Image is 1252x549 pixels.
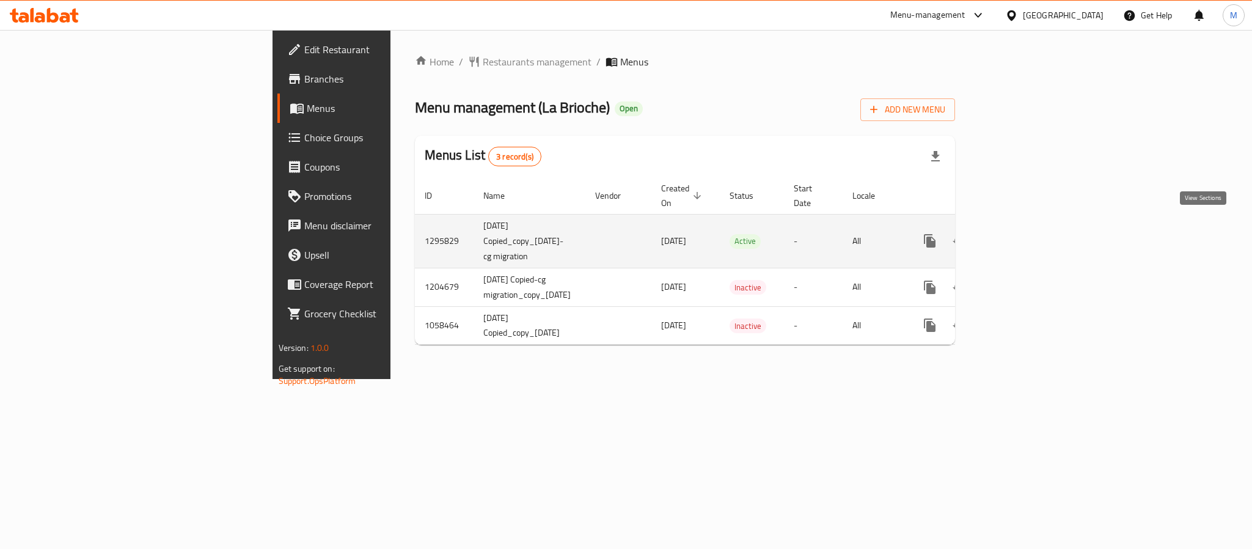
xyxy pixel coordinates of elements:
span: Menus [620,54,648,69]
button: more [915,311,945,340]
span: Coupons [304,160,472,174]
span: M [1230,9,1237,22]
span: Name [483,188,521,203]
td: - [784,268,843,306]
span: Vendor [595,188,637,203]
td: [DATE] Copied-cg migration_copy_[DATE] [474,268,585,306]
td: All [843,306,906,345]
div: Inactive [730,280,766,295]
span: Edit Restaurant [304,42,472,57]
span: [DATE] [661,279,686,295]
div: Open [615,101,643,116]
button: Change Status [945,226,974,256]
a: Upsell [277,240,481,270]
span: 1.0.0 [310,340,329,356]
span: Version: [279,340,309,356]
a: Edit Restaurant [277,35,481,64]
span: [DATE] [661,233,686,249]
button: more [915,273,945,302]
span: Grocery Checklist [304,306,472,321]
nav: breadcrumb [415,54,956,69]
button: more [915,226,945,256]
a: Branches [277,64,481,94]
span: Menu management ( La Brioche ) [415,94,610,121]
td: - [784,306,843,345]
td: All [843,268,906,306]
td: - [784,214,843,268]
div: Inactive [730,319,766,333]
div: Active [730,234,761,249]
table: enhanced table [415,177,1042,345]
h2: Menus List [425,146,541,166]
li: / [596,54,601,69]
span: Open [615,103,643,114]
span: Locale [852,188,891,203]
span: Restaurants management [483,54,591,69]
span: [DATE] [661,317,686,333]
span: 3 record(s) [489,151,541,163]
a: Menu disclaimer [277,211,481,240]
div: Export file [921,142,950,171]
span: Status [730,188,769,203]
a: Promotions [277,182,481,211]
div: [GEOGRAPHIC_DATA] [1023,9,1104,22]
span: Inactive [730,281,766,295]
span: Upsell [304,248,472,262]
span: Created On [661,181,705,210]
span: Branches [304,72,472,86]
span: Menu disclaimer [304,218,472,233]
a: Menus [277,94,481,123]
span: Choice Groups [304,130,472,145]
button: Add New Menu [860,98,955,121]
span: Active [730,234,761,248]
td: [DATE] Copied_copy_[DATE]-cg migration [474,214,585,268]
span: ID [425,188,448,203]
th: Actions [906,177,1042,215]
a: Grocery Checklist [277,299,481,328]
button: Change Status [945,311,974,340]
span: Inactive [730,319,766,333]
span: Start Date [794,181,828,210]
button: Change Status [945,273,974,302]
td: [DATE] Copied_copy_[DATE] [474,306,585,345]
span: Promotions [304,189,472,204]
a: Coupons [277,152,481,182]
a: Choice Groups [277,123,481,152]
span: Add New Menu [870,102,945,117]
a: Restaurants management [468,54,591,69]
span: Coverage Report [304,277,472,292]
a: Support.OpsPlatform [279,373,356,389]
div: Menu-management [890,8,965,23]
div: Total records count [488,147,541,166]
a: Coverage Report [277,270,481,299]
td: All [843,214,906,268]
span: Menus [307,101,472,116]
span: Get support on: [279,361,335,377]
